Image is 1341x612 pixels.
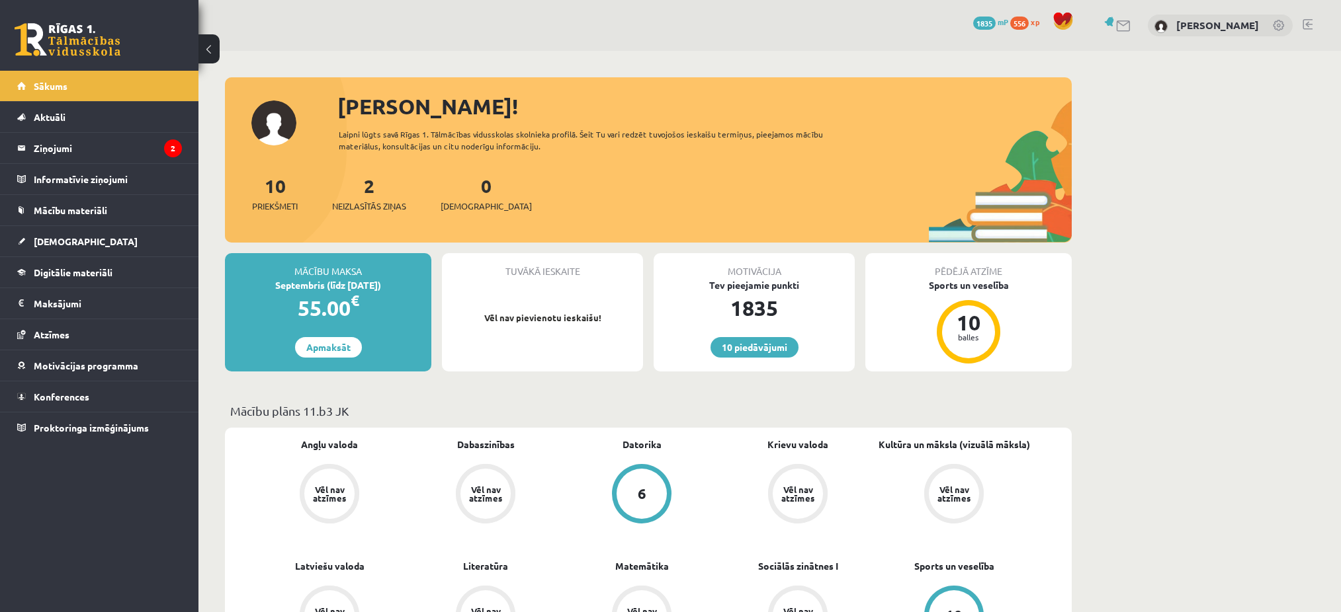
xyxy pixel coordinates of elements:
div: Laipni lūgts savā Rīgas 1. Tālmācības vidusskolas skolnieka profilā. Šeit Tu vari redzēt tuvojošo... [339,128,847,152]
a: Rīgas 1. Tālmācības vidusskola [15,23,120,56]
a: Apmaksāt [295,337,362,358]
a: Vēl nav atzīmes [251,464,408,526]
a: Mācību materiāli [17,195,182,225]
img: Laura Pence [1154,20,1168,33]
div: Pēdējā atzīme [865,253,1072,278]
a: [DEMOGRAPHIC_DATA] [17,226,182,256]
a: Vēl nav atzīmes [876,464,1032,526]
span: Konferences [34,391,89,402]
a: 10 piedāvājumi [711,337,799,358]
span: Sākums [34,80,67,92]
span: Atzīmes [34,328,69,340]
a: Literatūra [463,559,508,573]
div: 6 [638,486,646,501]
a: 10Priekšmeti [252,174,298,213]
div: Mācību maksa [225,253,431,278]
a: Sports un veselība [914,559,994,573]
a: 556 xp [1010,17,1046,27]
span: Proktoringa izmēģinājums [34,422,149,434]
a: Angļu valoda [301,438,358,451]
a: Sports un veselība 10 balles [865,278,1072,365]
div: 1835 [654,292,855,324]
a: Atzīmes [17,319,182,350]
div: Sports un veselība [865,278,1072,292]
div: Vēl nav atzīmes [311,485,348,502]
a: Vēl nav atzīmes [408,464,564,526]
div: Septembris (līdz [DATE]) [225,278,431,292]
a: Krievu valoda [767,438,828,451]
span: Mācību materiāli [34,204,107,216]
a: Ziņojumi2 [17,133,182,163]
a: Proktoringa izmēģinājums [17,412,182,443]
div: Motivācija [654,253,855,278]
a: Latviešu valoda [295,559,365,573]
span: 1835 [973,17,996,30]
div: 10 [949,312,988,333]
a: [PERSON_NAME] [1176,19,1259,32]
div: 55.00 [225,292,431,324]
a: Konferences [17,381,182,412]
a: Sociālās zinātnes I [758,559,838,573]
span: Priekšmeti [252,200,298,213]
a: Kultūra un māksla (vizuālā māksla) [879,438,1030,451]
i: 2 [164,139,182,157]
div: Tuvākā ieskaite [442,253,643,278]
span: mP [998,17,1008,27]
span: Motivācijas programma [34,360,138,371]
a: Datorika [623,438,662,451]
span: xp [1031,17,1039,27]
span: [DEMOGRAPHIC_DATA] [34,235,138,247]
span: [DEMOGRAPHIC_DATA] [441,200,532,213]
a: Maksājumi [17,288,182,319]
div: Vēl nav atzīmes [779,485,816,502]
a: Vēl nav atzīmes [720,464,876,526]
span: Digitālie materiāli [34,266,112,278]
div: balles [949,333,988,341]
a: Dabaszinības [457,438,515,451]
a: Aktuāli [17,102,182,132]
div: [PERSON_NAME]! [337,91,1072,122]
span: Aktuāli [34,111,65,123]
span: € [351,291,359,310]
div: Tev pieejamie punkti [654,278,855,292]
a: Informatīvie ziņojumi [17,164,182,194]
div: Vēl nav atzīmes [935,485,973,502]
a: Digitālie materiāli [17,257,182,287]
a: 0[DEMOGRAPHIC_DATA] [441,174,532,213]
span: 556 [1010,17,1029,30]
a: Matemātika [615,559,669,573]
a: 6 [564,464,720,526]
a: 2Neizlasītās ziņas [332,174,406,213]
span: Neizlasītās ziņas [332,200,406,213]
p: Vēl nav pievienotu ieskaišu! [449,311,636,325]
a: Motivācijas programma [17,350,182,381]
p: Mācību plāns 11.b3 JK [230,402,1066,420]
legend: Maksājumi [34,288,182,319]
a: Sākums [17,71,182,101]
legend: Informatīvie ziņojumi [34,164,182,194]
legend: Ziņojumi [34,133,182,163]
div: Vēl nav atzīmes [467,485,504,502]
a: 1835 mP [973,17,1008,27]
